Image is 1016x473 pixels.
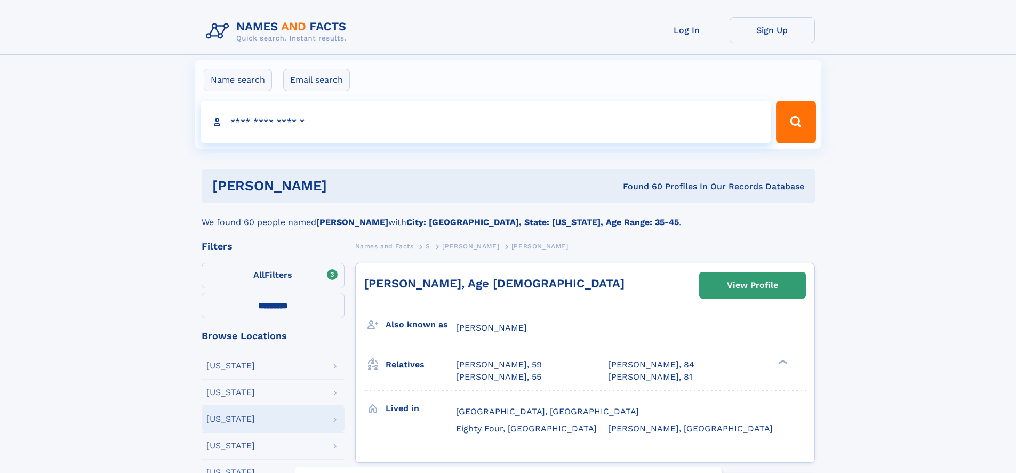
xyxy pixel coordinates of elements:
[283,69,350,91] label: Email search
[442,243,499,250] span: [PERSON_NAME]
[426,243,430,250] span: S
[406,217,679,227] b: City: [GEOGRAPHIC_DATA], State: [US_STATE], Age Range: 35-45
[456,359,542,371] a: [PERSON_NAME], 59
[364,277,625,290] a: [PERSON_NAME], Age [DEMOGRAPHIC_DATA]
[206,388,255,397] div: [US_STATE]
[202,17,355,46] img: Logo Names and Facts
[608,423,773,434] span: [PERSON_NAME], [GEOGRAPHIC_DATA]
[212,179,475,193] h1: [PERSON_NAME]
[204,69,272,91] label: Name search
[775,359,788,366] div: ❯
[201,101,772,143] input: search input
[316,217,388,227] b: [PERSON_NAME]
[253,270,265,280] span: All
[608,359,694,371] a: [PERSON_NAME], 84
[202,242,345,251] div: Filters
[700,272,805,298] a: View Profile
[202,263,345,288] label: Filters
[727,273,778,298] div: View Profile
[730,17,815,43] a: Sign Up
[206,362,255,370] div: [US_STATE]
[776,101,815,143] button: Search Button
[644,17,730,43] a: Log In
[202,203,815,229] div: We found 60 people named with .
[206,442,255,450] div: [US_STATE]
[442,239,499,253] a: [PERSON_NAME]
[456,323,527,333] span: [PERSON_NAME]
[456,423,597,434] span: Eighty Four, [GEOGRAPHIC_DATA]
[386,399,456,418] h3: Lived in
[355,239,414,253] a: Names and Facts
[511,243,569,250] span: [PERSON_NAME]
[456,406,639,416] span: [GEOGRAPHIC_DATA], [GEOGRAPHIC_DATA]
[206,415,255,423] div: [US_STATE]
[386,316,456,334] h3: Also known as
[475,181,804,193] div: Found 60 Profiles In Our Records Database
[386,356,456,374] h3: Relatives
[202,331,345,341] div: Browse Locations
[608,371,692,383] a: [PERSON_NAME], 81
[426,239,430,253] a: S
[456,371,541,383] a: [PERSON_NAME], 55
